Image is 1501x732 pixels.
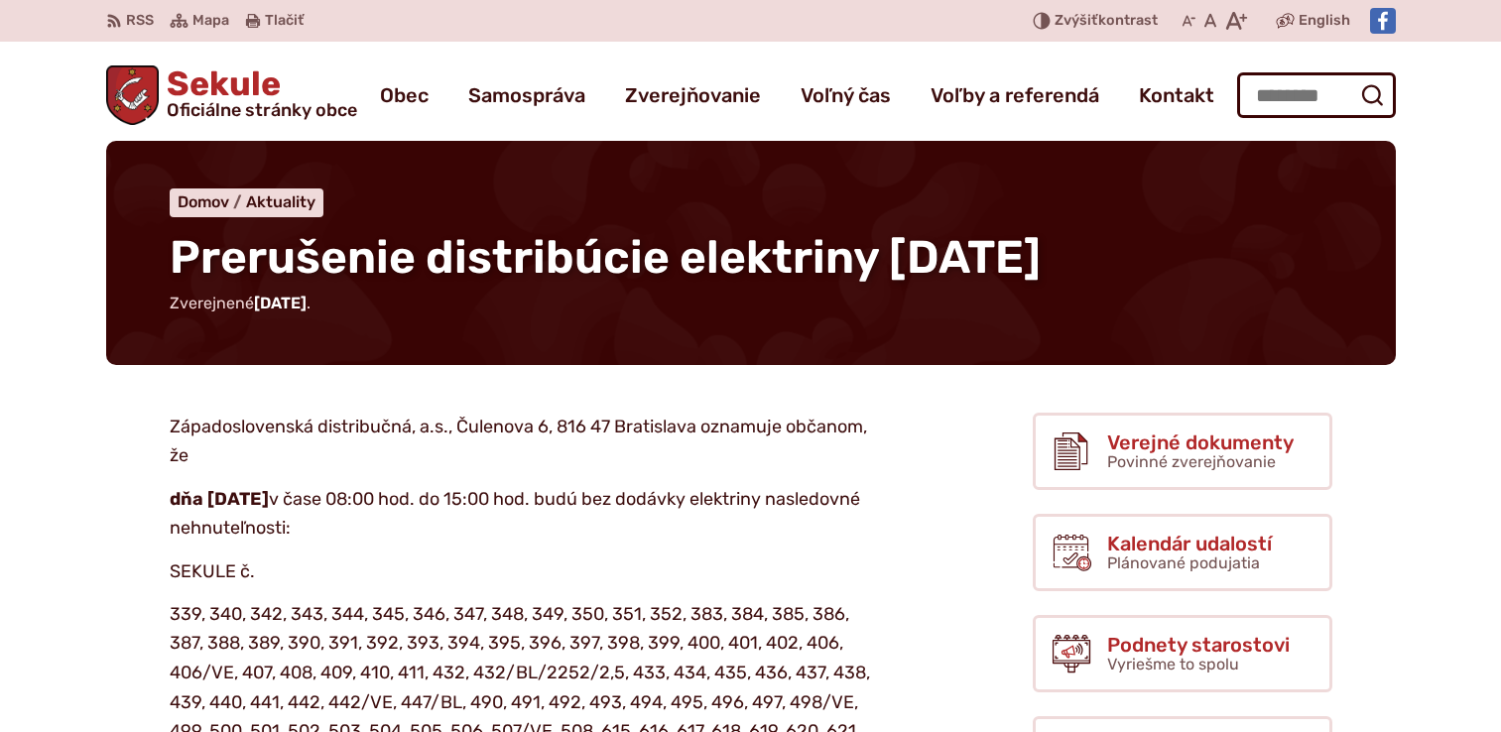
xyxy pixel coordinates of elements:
[170,230,1041,285] span: Prerušenie distribúcie elektriny [DATE]
[1299,9,1350,33] span: English
[1107,655,1239,673] span: Vyriešme to spolu
[254,294,307,312] span: [DATE]
[1107,533,1272,554] span: Kalendár udalostí
[1033,615,1332,692] a: Podnety starostovi Vyriešme to spolu
[170,488,269,510] strong: dňa [DATE]
[170,485,874,544] p: v čase 08:00 hod. do 15:00 hod. budú bez dodávky elektriny nasledovné nehnuteľnosti:
[106,65,160,125] img: Prejsť na domovskú stránku
[801,67,891,123] a: Voľný čas
[931,67,1099,123] a: Voľby a referendá
[1055,12,1098,29] span: Zvýšiť
[1033,514,1332,591] a: Kalendár udalostí Plánované podujatia
[1370,8,1396,34] img: Prejsť na Facebook stránku
[170,557,874,587] p: SEKULE č.
[1107,634,1290,656] span: Podnety starostovi
[380,67,429,123] a: Obec
[1107,553,1260,572] span: Plánované podujatia
[1295,9,1354,33] a: English
[126,9,154,33] span: RSS
[170,413,874,471] p: Západoslovenská distribučná, a.s., Čulenova 6, 816 47 Bratislava oznamuje občanom, že
[178,192,229,211] span: Domov
[1055,13,1158,30] span: kontrast
[1139,67,1214,123] a: Kontakt
[178,192,246,211] a: Domov
[246,192,315,211] a: Aktuality
[106,65,358,125] a: Logo Sekule, prejsť na domovskú stránku.
[192,9,229,33] span: Mapa
[625,67,761,123] a: Zverejňovanie
[468,67,585,123] a: Samospráva
[1107,431,1294,453] span: Verejné dokumenty
[1107,452,1276,471] span: Povinné zverejňovanie
[265,13,304,30] span: Tlačiť
[159,67,357,119] span: Sekule
[170,291,1332,316] p: Zverejnené .
[1033,413,1332,490] a: Verejné dokumenty Povinné zverejňovanie
[167,101,357,119] span: Oficiálne stránky obce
